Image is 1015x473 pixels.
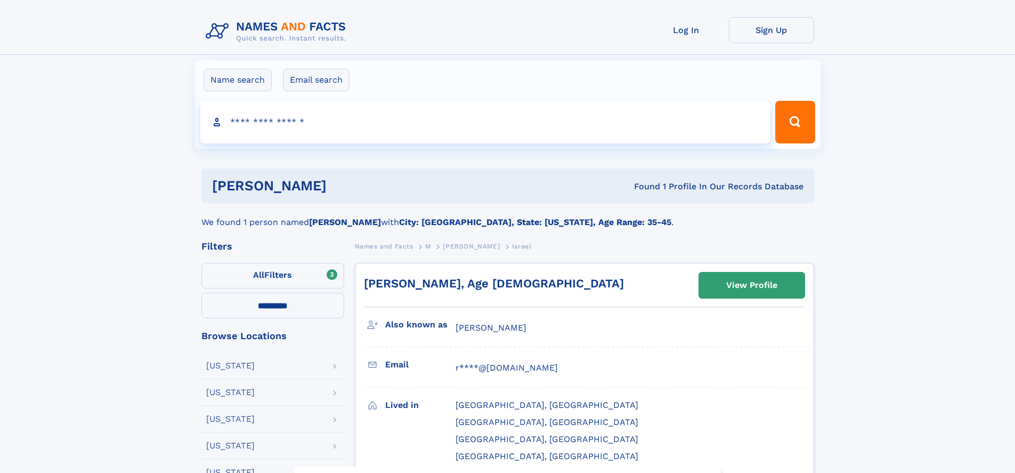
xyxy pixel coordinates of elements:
[425,239,431,253] a: M
[212,179,481,193] h1: [PERSON_NAME]
[206,415,255,423] div: [US_STATE]
[201,203,814,229] div: We found 1 person named with .
[443,239,500,253] a: [PERSON_NAME]
[456,417,638,427] span: [GEOGRAPHIC_DATA], [GEOGRAPHIC_DATA]
[699,272,805,298] a: View Profile
[385,356,456,374] h3: Email
[456,323,526,333] span: [PERSON_NAME]
[206,362,255,370] div: [US_STATE]
[456,434,638,444] span: [GEOGRAPHIC_DATA], [GEOGRAPHIC_DATA]
[385,316,456,334] h3: Also known as
[206,442,255,450] div: [US_STATE]
[206,388,255,397] div: [US_STATE]
[201,263,344,288] label: Filters
[309,217,381,227] b: [PERSON_NAME]
[456,451,638,461] span: [GEOGRAPHIC_DATA], [GEOGRAPHIC_DATA]
[480,181,803,193] div: Found 1 Profile In Our Records Database
[399,217,671,227] b: City: [GEOGRAPHIC_DATA], State: [US_STATE], Age Range: 35-45
[200,101,771,143] input: search input
[729,17,814,43] a: Sign Up
[201,331,344,341] div: Browse Locations
[355,239,413,253] a: Names and Facts
[456,400,638,410] span: [GEOGRAPHIC_DATA], [GEOGRAPHIC_DATA]
[385,396,456,414] h3: Lived in
[253,270,264,280] span: All
[726,273,777,298] div: View Profile
[425,243,431,250] span: M
[364,277,624,290] a: [PERSON_NAME], Age [DEMOGRAPHIC_DATA]
[204,69,272,91] label: Name search
[201,17,355,46] img: Logo Names and Facts
[775,101,815,143] button: Search Button
[512,243,532,250] span: Israel
[644,17,729,43] a: Log In
[201,242,344,251] div: Filters
[283,69,350,91] label: Email search
[443,243,500,250] span: [PERSON_NAME]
